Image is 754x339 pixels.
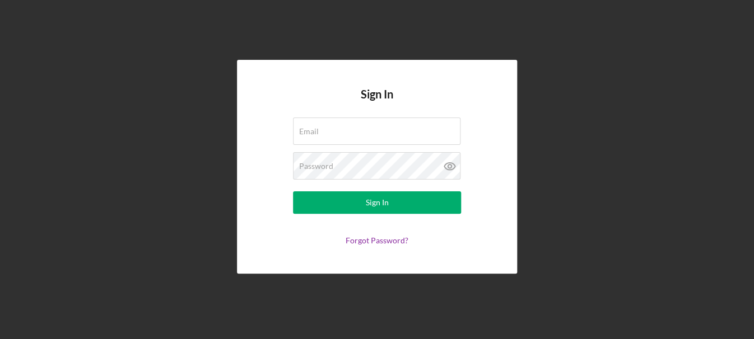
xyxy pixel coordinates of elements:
[366,191,389,214] div: Sign In
[346,236,408,245] a: Forgot Password?
[293,191,461,214] button: Sign In
[299,162,333,171] label: Password
[299,127,319,136] label: Email
[361,88,393,117] h4: Sign In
